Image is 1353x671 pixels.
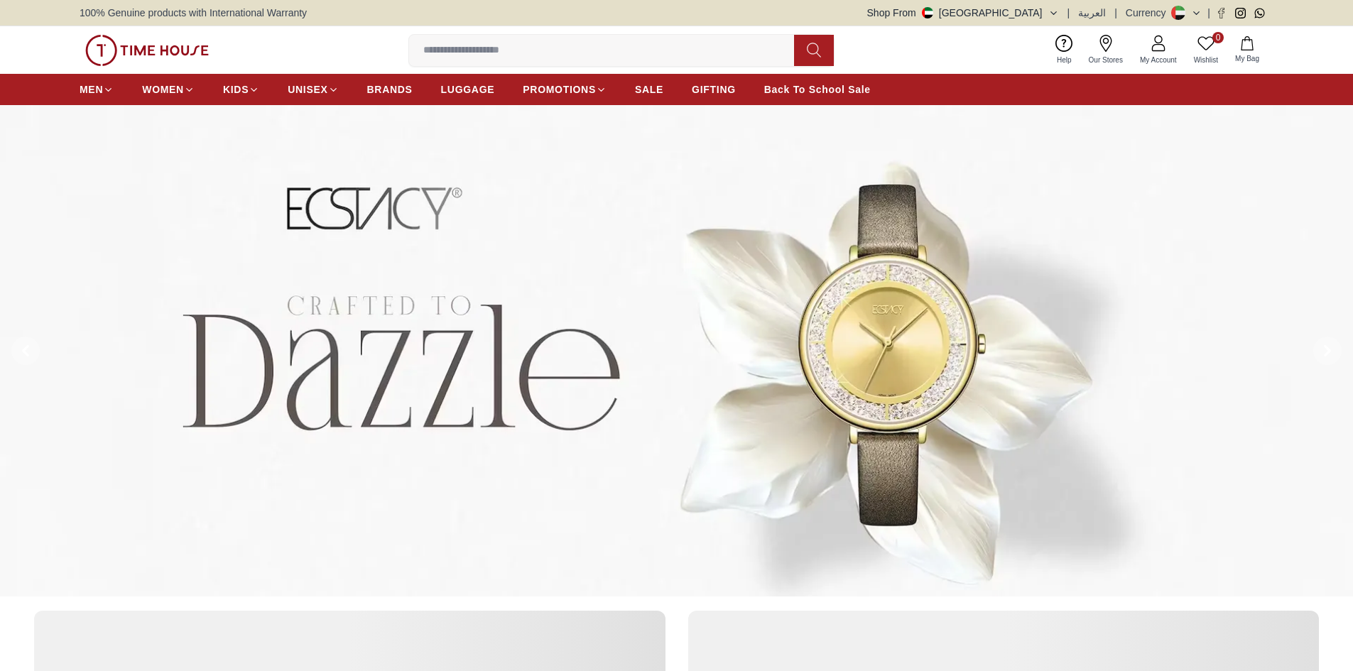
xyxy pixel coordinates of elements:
[288,77,338,102] a: UNISEX
[1254,8,1265,18] a: Whatsapp
[1126,6,1172,20] div: Currency
[1235,8,1246,18] a: Instagram
[635,77,663,102] a: SALE
[764,77,871,102] a: Back To School Sale
[288,82,327,97] span: UNISEX
[1080,32,1131,68] a: Our Stores
[1067,6,1070,20] span: |
[1048,32,1080,68] a: Help
[367,82,413,97] span: BRANDS
[1207,6,1210,20] span: |
[142,77,195,102] a: WOMEN
[523,82,596,97] span: PROMOTIONS
[1078,6,1106,20] button: العربية
[142,82,184,97] span: WOMEN
[1134,55,1183,65] span: My Account
[80,82,103,97] span: MEN
[223,77,259,102] a: KIDS
[1114,6,1117,20] span: |
[867,6,1059,20] button: Shop From[GEOGRAPHIC_DATA]
[1227,33,1268,67] button: My Bag
[1229,53,1265,64] span: My Bag
[692,77,736,102] a: GIFTING
[80,6,307,20] span: 100% Genuine products with International Warranty
[441,82,495,97] span: LUGGAGE
[523,77,607,102] a: PROMOTIONS
[80,77,114,102] a: MEN
[692,82,736,97] span: GIFTING
[1083,55,1129,65] span: Our Stores
[441,77,495,102] a: LUGGAGE
[223,82,249,97] span: KIDS
[1216,8,1227,18] a: Facebook
[922,7,933,18] img: United Arab Emirates
[764,82,871,97] span: Back To School Sale
[1185,32,1227,68] a: 0Wishlist
[1051,55,1077,65] span: Help
[1212,32,1224,43] span: 0
[85,35,209,66] img: ...
[635,82,663,97] span: SALE
[1188,55,1224,65] span: Wishlist
[367,77,413,102] a: BRANDS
